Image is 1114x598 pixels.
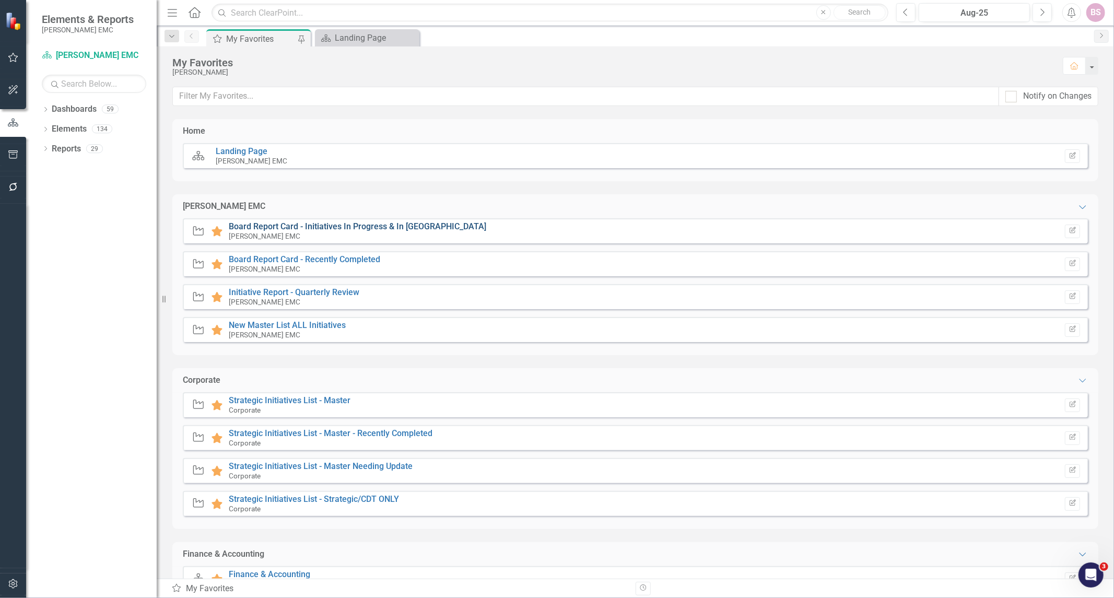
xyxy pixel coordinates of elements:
a: Landing Page [216,146,267,156]
div: Home [183,125,205,137]
div: 134 [92,125,112,134]
div: Notify on Changes [1023,90,1092,102]
a: New Master List ALL Initiatives [229,320,346,330]
a: Board Report Card - Recently Completed [229,254,380,264]
div: [PERSON_NAME] [172,68,1052,76]
small: [PERSON_NAME] EMC [229,298,300,306]
a: Initiative Report - Quarterly Review [229,287,359,297]
a: Elements [52,123,87,135]
button: BS [1086,3,1105,22]
a: Finance & Accounting [229,569,310,579]
small: [PERSON_NAME] EMC [229,265,300,273]
button: Aug-25 [919,3,1030,22]
button: Set Home Page [1065,149,1080,163]
a: Strategic Initiatives List - Strategic/CDT ONLY [229,494,399,504]
small: [PERSON_NAME] EMC [229,331,300,339]
div: Landing Page [335,31,417,44]
div: My Favorites [172,57,1052,68]
small: Corporate [229,472,261,480]
a: [PERSON_NAME] EMC [42,50,146,62]
small: [PERSON_NAME] EMC [216,157,287,165]
small: Corporate [229,406,261,414]
small: Corporate [229,439,261,447]
div: Aug-25 [922,7,1026,19]
small: [PERSON_NAME] EMC [42,26,134,34]
span: Search [848,8,871,16]
a: Board Report Card - Initiatives In Progress & In [GEOGRAPHIC_DATA] [229,221,486,231]
input: Search Below... [42,75,146,93]
input: Search ClearPoint... [212,4,888,22]
small: Corporate [229,505,261,513]
input: Filter My Favorites... [172,87,999,106]
button: Search [834,5,886,20]
div: Finance & Accounting [183,548,264,560]
a: Strategic Initiatives List - Master Needing Update [229,461,413,471]
a: Strategic Initiatives List - Master - Recently Completed [229,428,432,438]
div: Corporate [183,374,220,386]
div: 59 [102,105,119,114]
img: ClearPoint Strategy [5,12,24,30]
small: [PERSON_NAME] EMC [229,232,300,240]
a: Reports [52,143,81,155]
iframe: Intercom live chat [1078,562,1104,588]
div: My Favorites [171,583,628,595]
div: My Favorites [226,32,295,45]
div: [PERSON_NAME] EMC [183,201,265,213]
div: 29 [86,144,103,153]
a: Landing Page [318,31,417,44]
span: Elements & Reports [42,13,134,26]
a: Dashboards [52,103,97,115]
span: 3 [1100,562,1108,571]
a: Strategic Initiatives List - Master [229,395,350,405]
